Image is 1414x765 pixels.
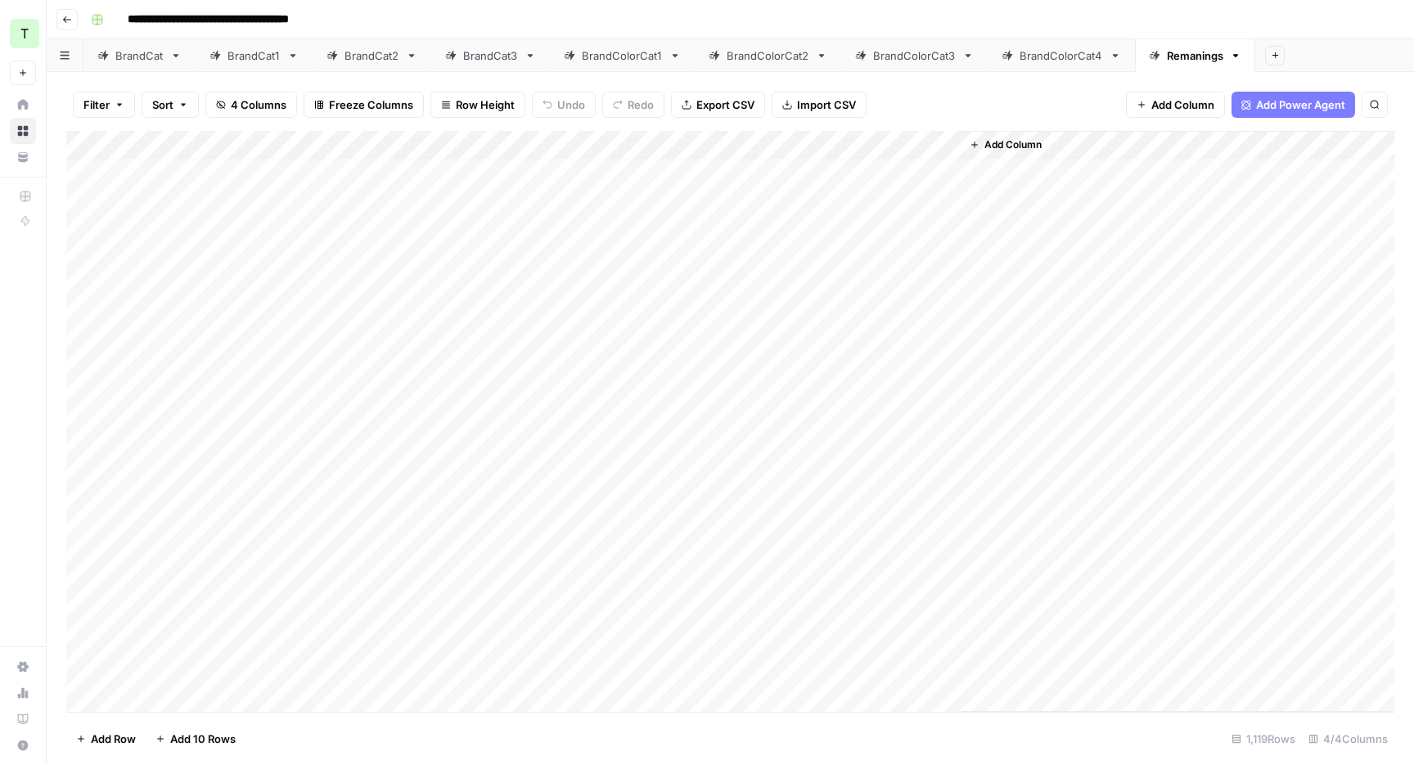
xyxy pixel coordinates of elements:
[1135,39,1255,72] a: Remanings
[10,118,36,144] a: Browse
[873,47,956,64] div: BrandColorCat3
[463,47,518,64] div: BrandCat3
[984,137,1042,152] span: Add Column
[671,92,765,118] button: Export CSV
[772,92,867,118] button: Import CSV
[73,92,135,118] button: Filter
[841,39,988,72] a: BrandColorCat3
[10,680,36,706] a: Usage
[205,92,297,118] button: 4 Columns
[115,47,164,64] div: BrandCat
[227,47,281,64] div: BrandCat1
[1302,726,1394,752] div: 4/4 Columns
[696,97,754,113] span: Export CSV
[1225,726,1302,752] div: 1,119 Rows
[695,39,841,72] a: BrandColorCat2
[20,24,29,43] span: T
[557,97,585,113] span: Undo
[10,654,36,680] a: Settings
[602,92,664,118] button: Redo
[10,144,36,170] a: Your Data
[329,97,413,113] span: Freeze Columns
[456,97,515,113] span: Row Height
[66,726,146,752] button: Add Row
[727,47,809,64] div: BrandColorCat2
[196,39,313,72] a: BrandCat1
[628,97,654,113] span: Redo
[10,13,36,54] button: Workspace: TY SEO Team
[91,731,136,747] span: Add Row
[532,92,596,118] button: Undo
[170,731,236,747] span: Add 10 Rows
[550,39,695,72] a: BrandColorCat1
[231,97,286,113] span: 4 Columns
[582,47,663,64] div: BrandColorCat1
[1151,97,1214,113] span: Add Column
[83,39,196,72] a: BrandCat
[1126,92,1225,118] button: Add Column
[83,97,110,113] span: Filter
[313,39,431,72] a: BrandCat2
[152,97,173,113] span: Sort
[304,92,424,118] button: Freeze Columns
[10,706,36,732] a: Learning Hub
[146,726,245,752] button: Add 10 Rows
[10,732,36,758] button: Help + Support
[344,47,399,64] div: BrandCat2
[1020,47,1103,64] div: BrandColorCat4
[431,39,550,72] a: BrandCat3
[963,134,1048,155] button: Add Column
[430,92,525,118] button: Row Height
[1256,97,1345,113] span: Add Power Agent
[1167,47,1223,64] div: Remanings
[142,92,199,118] button: Sort
[1232,92,1355,118] button: Add Power Agent
[797,97,856,113] span: Import CSV
[988,39,1135,72] a: BrandColorCat4
[10,92,36,118] a: Home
